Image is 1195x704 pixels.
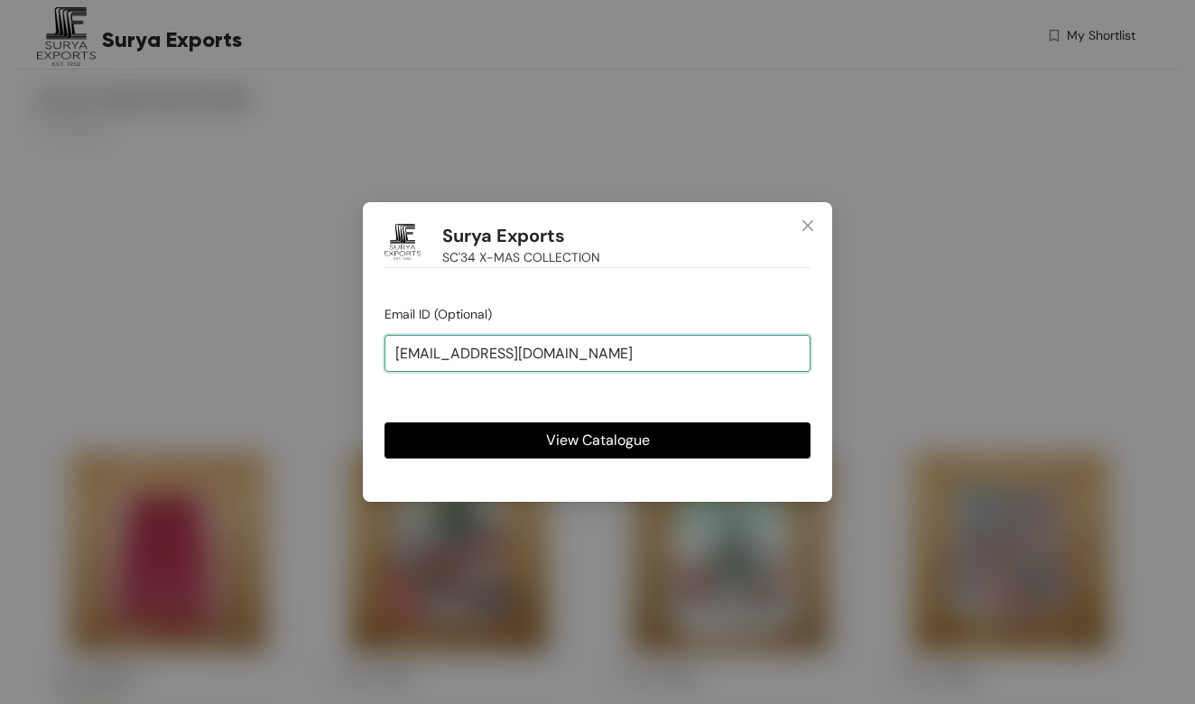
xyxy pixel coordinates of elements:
img: Buyer Portal [384,224,421,260]
h1: Surya Exports [442,225,565,247]
button: Close [783,202,832,251]
span: SC'34 X-MAS COLLECTION [442,247,600,267]
input: jhon@doe.com [384,335,811,371]
span: Email ID (Optional) [384,306,492,322]
span: View Catalogue [546,429,650,451]
button: View Catalogue [384,422,811,459]
span: close [801,218,815,233]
